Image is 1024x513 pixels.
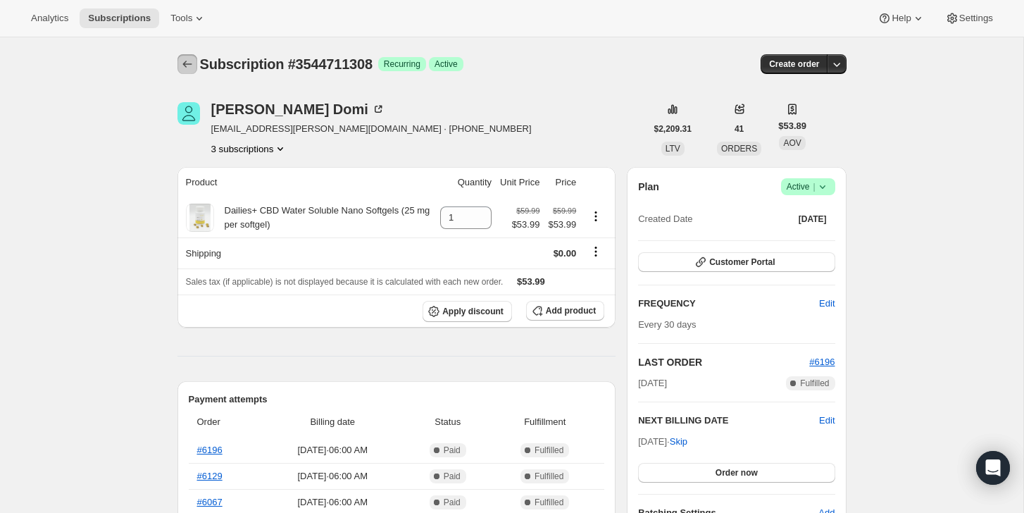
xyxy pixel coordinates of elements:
[177,237,437,268] th: Shipping
[211,122,532,136] span: [EMAIL_ADDRESS][PERSON_NAME][DOMAIN_NAME] · [PHONE_NUMBER]
[444,471,461,482] span: Paid
[638,376,667,390] span: [DATE]
[435,58,458,70] span: Active
[761,54,828,74] button: Create order
[553,206,576,215] small: $59.99
[666,144,680,154] span: LTV
[892,13,911,24] span: Help
[869,8,933,28] button: Help
[526,301,604,321] button: Add product
[809,355,835,369] button: #6196
[959,13,993,24] span: Settings
[787,180,830,194] span: Active
[638,252,835,272] button: Customer Portal
[638,212,692,226] span: Created Date
[177,54,197,74] button: Subscriptions
[716,467,758,478] span: Order now
[384,58,420,70] span: Recurring
[783,138,801,148] span: AOV
[654,123,692,135] span: $2,209.31
[735,123,744,135] span: 41
[638,355,809,369] h2: LAST ORDER
[535,471,563,482] span: Fulfilled
[423,301,512,322] button: Apply discount
[544,167,580,198] th: Price
[444,445,461,456] span: Paid
[263,415,401,429] span: Billing date
[197,445,223,455] a: #6196
[799,214,827,225] span: [DATE]
[31,13,68,24] span: Analytics
[189,393,605,407] h2: Payment attempts
[516,206,539,215] small: $59.99
[211,102,385,116] div: [PERSON_NAME] Domi
[200,56,373,72] span: Subscription #3544711308
[726,119,752,139] button: 41
[535,497,563,508] span: Fulfilled
[186,277,504,287] span: Sales tax (if applicable) is not displayed because it is calculated with each new order.
[162,8,215,28] button: Tools
[546,305,596,316] span: Add product
[585,209,607,224] button: Product actions
[263,443,401,457] span: [DATE] · 06:00 AM
[937,8,1001,28] button: Settings
[638,436,687,447] span: [DATE] ·
[263,495,401,509] span: [DATE] · 06:00 AM
[442,306,504,317] span: Apply discount
[670,435,687,449] span: Skip
[811,292,843,315] button: Edit
[197,471,223,481] a: #6129
[709,256,775,268] span: Customer Portal
[214,204,432,232] div: Dailies+ CBD Water Soluble Nano Softgels (25 mg per softgel)
[436,167,496,198] th: Quantity
[809,357,835,367] a: #6196
[790,209,835,229] button: [DATE]
[721,144,757,154] span: ORDERS
[638,319,696,330] span: Every 30 days
[661,431,696,453] button: Skip
[819,297,835,311] span: Edit
[177,102,200,125] span: Cheryl Domi
[638,180,659,194] h2: Plan
[813,181,815,192] span: |
[211,142,288,156] button: Product actions
[585,244,607,259] button: Shipping actions
[88,13,151,24] span: Subscriptions
[554,248,577,259] span: $0.00
[646,119,700,139] button: $2,209.31
[177,167,437,198] th: Product
[189,407,260,438] th: Order
[548,218,576,232] span: $53.99
[517,276,545,287] span: $53.99
[494,415,596,429] span: Fulfillment
[170,13,192,24] span: Tools
[410,415,485,429] span: Status
[197,497,223,507] a: #6067
[819,414,835,428] button: Edit
[638,414,819,428] h2: NEXT BILLING DATE
[778,119,806,133] span: $53.89
[976,451,1010,485] div: Open Intercom Messenger
[535,445,563,456] span: Fulfilled
[638,463,835,483] button: Order now
[23,8,77,28] button: Analytics
[512,218,540,232] span: $53.99
[769,58,819,70] span: Create order
[80,8,159,28] button: Subscriptions
[263,469,401,483] span: [DATE] · 06:00 AM
[800,378,829,389] span: Fulfilled
[444,497,461,508] span: Paid
[638,297,819,311] h2: FREQUENCY
[496,167,544,198] th: Unit Price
